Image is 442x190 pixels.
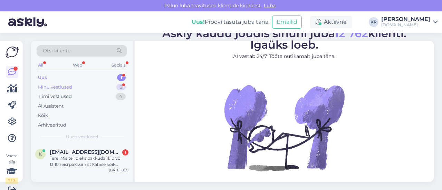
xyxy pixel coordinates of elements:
[38,103,64,110] div: AI Assistent
[50,149,122,155] span: kadri257@gmail.com
[162,53,406,60] p: AI vastab 24/7. Tööta nutikamalt juba täna.
[192,19,205,25] b: Uus!
[381,17,430,22] div: [PERSON_NAME]
[66,134,98,140] span: Uued vestlused
[37,61,45,70] div: All
[6,47,19,58] img: Askly Logo
[50,155,128,168] div: Tere! Mis teil oleks pakkuda 11.10 või 13.10 reisi pakkumist kahele kõik hinnas ?
[192,18,269,26] div: Proovi tasuta juba täna:
[162,27,406,51] span: Askly kaudu jõudis sinuni juba klienti. Igaüks loeb.
[6,153,18,184] div: Vaata siia
[71,61,84,70] div: Web
[122,149,128,156] div: 1
[381,22,430,28] div: [DOMAIN_NAME]
[38,112,48,119] div: Kõik
[38,122,66,129] div: Arhiveeritud
[116,84,126,91] div: 2
[38,74,47,81] div: Uus
[38,93,72,100] div: Tiimi vestlused
[6,178,18,184] div: 2 / 3
[310,16,352,28] div: Aktiivne
[43,47,70,54] span: Otsi kliente
[110,61,127,70] div: Socials
[116,93,126,100] div: 4
[262,2,278,9] span: Luba
[109,168,128,173] div: [DATE] 8:59
[381,17,438,28] a: [PERSON_NAME][DOMAIN_NAME]
[38,84,72,91] div: Minu vestlused
[222,66,346,190] img: No Chat active
[117,74,126,81] div: 1
[335,27,368,40] span: 12 762
[39,151,42,157] span: k
[369,17,378,27] div: KR
[272,16,302,29] button: Emailid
